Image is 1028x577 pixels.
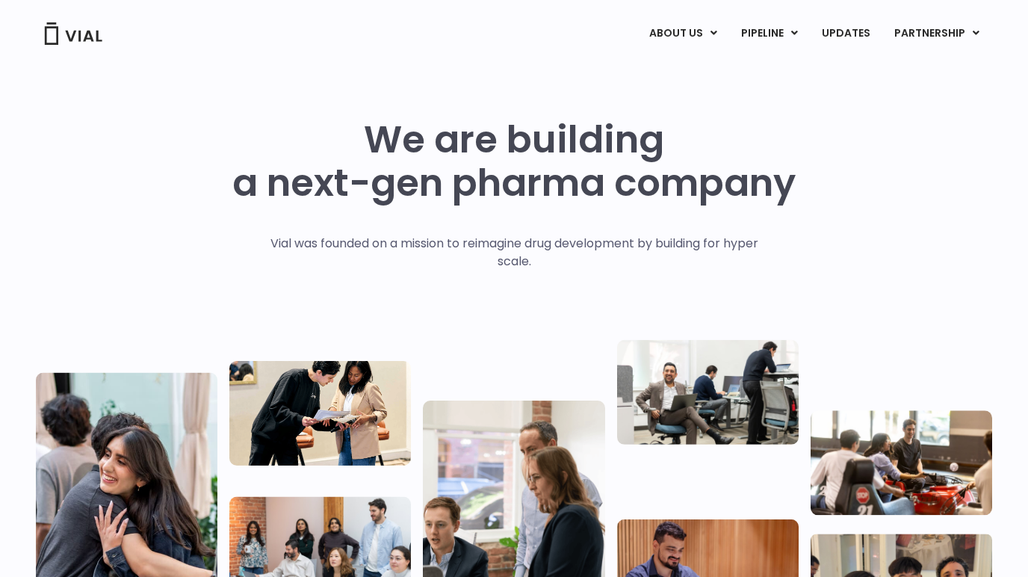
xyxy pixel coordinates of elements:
[882,21,991,46] a: PARTNERSHIPMenu Toggle
[637,21,728,46] a: ABOUT USMenu Toggle
[729,21,809,46] a: PIPELINEMenu Toggle
[811,410,992,515] img: Group of people playing whirlyball
[810,21,882,46] a: UPDATES
[43,22,103,45] img: Vial Logo
[229,360,411,465] img: Two people looking at a paper talking.
[232,118,796,205] h1: We are building a next-gen pharma company
[255,235,774,271] p: Vial was founded on a mission to reimagine drug development by building for hyper scale.
[617,339,799,444] img: Three people working in an office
